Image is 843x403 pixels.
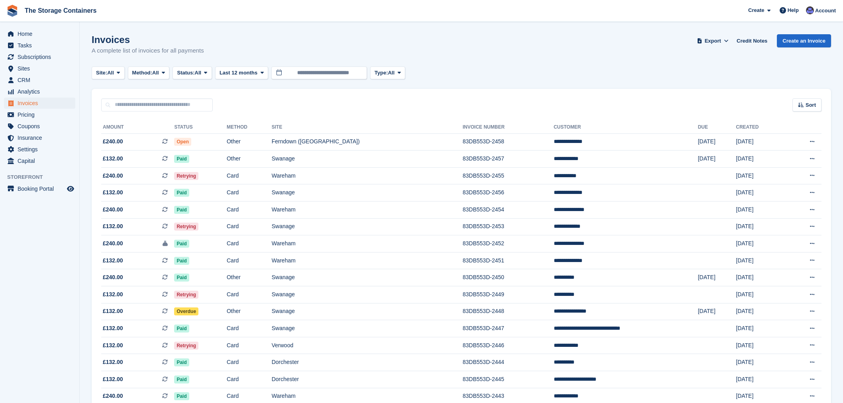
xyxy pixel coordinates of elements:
td: Card [227,252,272,269]
td: 83DB553D-2454 [463,201,553,219]
td: Swanage [272,286,463,303]
td: Dorchester [272,371,463,388]
a: Create an Invoice [777,34,831,47]
span: All [195,69,202,77]
span: All [107,69,114,77]
td: Card [227,184,272,201]
button: Type: All [370,67,405,80]
td: [DATE] [736,252,785,269]
span: Invoices [18,98,65,109]
a: Preview store [66,184,75,194]
td: Card [227,201,272,219]
th: Amount [101,121,174,134]
td: 83DB553D-2449 [463,286,553,303]
a: menu [4,98,75,109]
td: Verwood [272,337,463,354]
th: Customer [554,121,698,134]
button: Site: All [92,67,125,80]
td: [DATE] [736,133,785,151]
span: Account [815,7,836,15]
td: 83DB553D-2452 [463,235,553,252]
span: Help [788,6,799,14]
span: Sites [18,63,65,74]
p: A complete list of invoices for all payments [92,46,204,55]
span: £132.00 [103,341,123,350]
td: [DATE] [736,286,785,303]
span: Paid [174,257,189,265]
td: Wareham [272,235,463,252]
span: All [388,69,395,77]
span: All [152,69,159,77]
a: menu [4,74,75,86]
span: Home [18,28,65,39]
span: £240.00 [103,172,123,180]
span: Analytics [18,86,65,97]
th: Created [736,121,785,134]
span: £132.00 [103,188,123,197]
a: menu [4,86,75,97]
td: [DATE] [736,201,785,219]
span: Paid [174,325,189,333]
span: Type: [374,69,388,77]
button: Method: All [128,67,170,80]
th: Due [698,121,736,134]
img: stora-icon-8386f47178a22dfd0bd8f6a31ec36ba5ce8667c1dd55bd0f319d3a0aa187defe.svg [6,5,18,17]
span: Status: [177,69,194,77]
span: Last 12 months [220,69,257,77]
a: menu [4,144,75,155]
td: Swanage [272,218,463,235]
td: [DATE] [736,337,785,354]
td: 83DB553D-2448 [463,303,553,320]
td: Wareham [272,252,463,269]
td: [DATE] [736,167,785,184]
span: Retrying [174,342,198,350]
td: [DATE] [698,303,736,320]
td: [DATE] [736,235,785,252]
span: Paid [174,376,189,383]
td: 83DB553D-2447 [463,320,553,337]
td: Wareham [272,167,463,184]
span: Retrying [174,223,198,231]
h1: Invoices [92,34,204,45]
td: Other [227,269,272,286]
span: Capital [18,155,65,166]
span: Site: [96,69,107,77]
td: 83DB553D-2444 [463,354,553,371]
a: menu [4,51,75,63]
span: Retrying [174,291,198,299]
td: 83DB553D-2455 [463,167,553,184]
span: Paid [174,240,189,248]
button: Last 12 months [215,67,268,80]
img: Dan Excell [806,6,814,14]
span: Create [748,6,764,14]
td: Swanage [272,269,463,286]
td: [DATE] [698,151,736,168]
span: £132.00 [103,155,123,163]
td: 83DB553D-2453 [463,218,553,235]
td: [DATE] [736,151,785,168]
span: £240.00 [103,392,123,400]
span: Paid [174,189,189,197]
td: Card [227,286,272,303]
a: menu [4,109,75,120]
span: £132.00 [103,307,123,315]
span: Coupons [18,121,65,132]
span: Method: [132,69,153,77]
a: menu [4,183,75,194]
a: The Storage Containers [22,4,100,17]
td: 83DB553D-2446 [463,337,553,354]
button: Export [695,34,730,47]
td: [DATE] [736,320,785,337]
td: 83DB553D-2458 [463,133,553,151]
td: Card [227,167,272,184]
td: 83DB553D-2456 [463,184,553,201]
td: Swanage [272,184,463,201]
span: £132.00 [103,358,123,366]
td: 83DB553D-2450 [463,269,553,286]
td: Dorchester [272,354,463,371]
span: Insurance [18,132,65,143]
span: Storefront [7,173,79,181]
td: [DATE] [736,218,785,235]
th: Invoice Number [463,121,553,134]
span: Tasks [18,40,65,51]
